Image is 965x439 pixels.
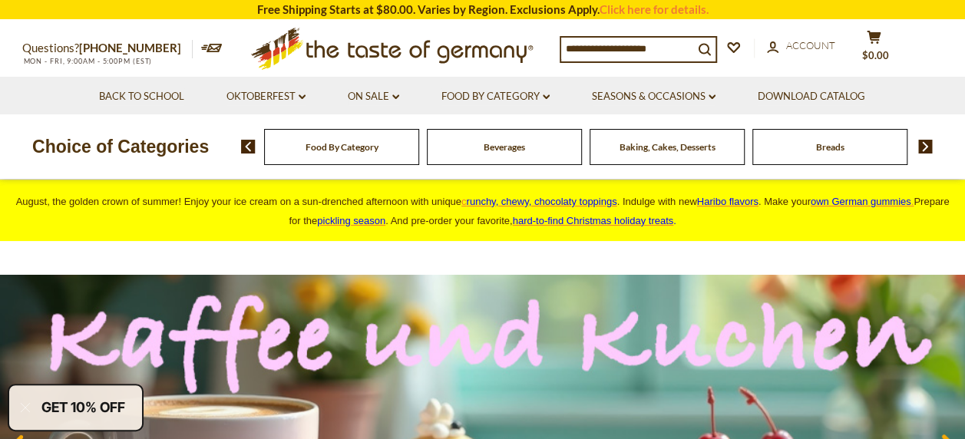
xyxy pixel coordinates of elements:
a: crunchy, chewy, chocolaty toppings [461,196,617,207]
a: Account [767,38,835,54]
a: [PHONE_NUMBER] [79,41,181,54]
a: Seasons & Occasions [592,88,715,105]
p: Questions? [22,38,193,58]
a: own German gummies. [811,196,914,207]
a: Back to School [99,88,184,105]
span: Account [786,39,835,51]
a: Haribo flavors [697,196,758,207]
img: previous arrow [241,140,256,153]
a: pickling season [317,215,385,226]
span: MON - FRI, 9:00AM - 5:00PM (EST) [22,57,153,65]
span: $0.00 [862,49,889,61]
a: Food By Category [441,88,550,105]
span: own German gummies [811,196,911,207]
span: . [513,215,676,226]
a: Click here for details. [600,2,709,16]
a: hard-to-find Christmas holiday treats [513,215,674,226]
a: On Sale [348,88,399,105]
span: August, the golden crown of summer! Enjoy your ice cream on a sun-drenched afternoon with unique ... [16,196,950,226]
a: Food By Category [306,141,378,153]
a: Breads [816,141,844,153]
a: Download Catalog [758,88,865,105]
a: Beverages [484,141,525,153]
button: $0.00 [851,30,897,68]
a: Baking, Cakes, Desserts [620,141,715,153]
span: runchy, chewy, chocolaty toppings [466,196,616,207]
img: next arrow [918,140,933,153]
a: Oktoberfest [226,88,306,105]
